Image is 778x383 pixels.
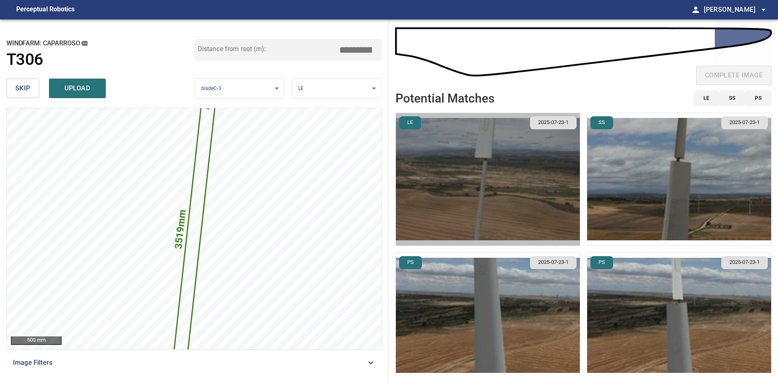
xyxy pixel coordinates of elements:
span: SS [594,119,610,126]
span: skip [15,83,30,94]
h2: Potential Matches [395,92,494,105]
span: PS [755,94,762,103]
button: LE [694,90,719,106]
div: bladeC-3 [195,78,285,99]
span: 2025-07-23-1 [725,259,765,266]
button: skip [6,79,39,98]
h1: T306 [6,50,43,69]
text: 3519mm [173,209,188,249]
span: person [691,5,701,15]
span: PS [402,259,419,266]
button: PS [745,90,772,106]
span: upload [58,83,97,94]
label: Distance from root (m): [198,46,266,52]
a: T306 [6,50,194,69]
span: bladeC-3 [201,86,221,91]
span: 2025-07-23-1 [533,119,573,126]
button: upload [49,79,106,98]
span: Image Filters [13,358,366,368]
div: id [689,90,772,106]
span: PS [594,259,610,266]
button: [PERSON_NAME] [701,2,768,18]
div: Image Filters [6,353,382,372]
span: 2025-07-23-1 [725,119,765,126]
figcaption: Perceptual Robotics [16,3,75,16]
button: PS [399,256,422,269]
span: LE [402,119,418,126]
span: [PERSON_NAME] [704,4,768,15]
span: 2025-07-23-1 [533,259,573,266]
button: PS [590,256,613,269]
button: SS [590,116,613,129]
span: SS [729,94,736,103]
div: LE [292,78,382,99]
img: Caparroso/T306/2025-07-23-1/2025-07-23-1/inspectionData/image89wp95.jpg [396,113,580,246]
button: LE [399,116,421,129]
button: SS [719,90,746,106]
span: LE [703,94,710,103]
span: LE [298,86,304,91]
img: Caparroso/T306/2025-07-23-1/2025-07-23-1/inspectionData/image86wp92.jpg [587,113,771,246]
span: arrow_drop_down [759,5,768,15]
h2: windfarm: Caparroso [6,39,194,48]
button: copy message details [80,39,89,48]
